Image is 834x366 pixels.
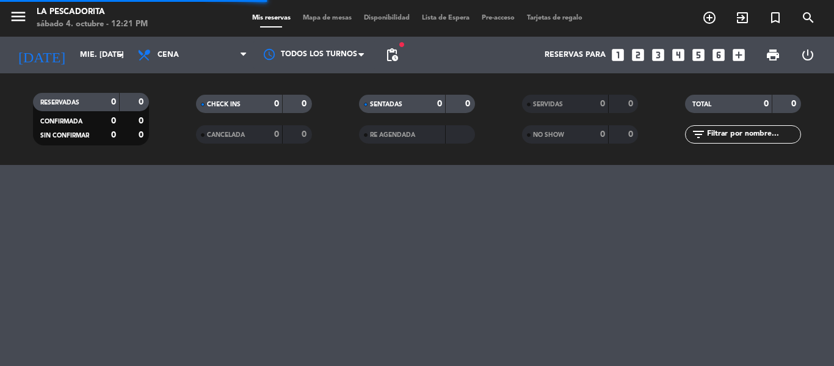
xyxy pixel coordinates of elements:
[9,7,27,30] button: menu
[158,51,179,59] span: Cena
[111,131,116,139] strong: 0
[610,47,626,63] i: looks_one
[801,10,816,25] i: search
[791,100,799,108] strong: 0
[476,15,521,21] span: Pre-acceso
[385,48,399,62] span: pending_actions
[735,10,750,25] i: exit_to_app
[628,130,636,139] strong: 0
[139,98,146,106] strong: 0
[207,132,245,138] span: CANCELADA
[9,42,74,68] i: [DATE]
[139,117,146,125] strong: 0
[600,100,605,108] strong: 0
[111,117,116,125] strong: 0
[302,100,309,108] strong: 0
[533,101,563,108] span: SERVIDAS
[37,6,148,18] div: La Pescadorita
[207,101,241,108] span: CHECK INS
[370,132,415,138] span: RE AGENDADA
[600,130,605,139] strong: 0
[302,130,309,139] strong: 0
[37,18,148,31] div: sábado 4. octubre - 12:21 PM
[731,47,747,63] i: add_box
[297,15,358,21] span: Mapa de mesas
[650,47,666,63] i: looks_3
[398,41,405,48] span: fiber_manual_record
[691,127,706,142] i: filter_list
[40,100,79,106] span: RESERVADAS
[764,100,769,108] strong: 0
[692,101,711,108] span: TOTAL
[40,133,89,139] span: SIN CONFIRMAR
[274,100,279,108] strong: 0
[768,10,783,25] i: turned_in_not
[630,47,646,63] i: looks_two
[691,47,706,63] i: looks_5
[465,100,473,108] strong: 0
[9,7,27,26] i: menu
[711,47,727,63] i: looks_6
[766,48,780,62] span: print
[370,101,402,108] span: SENTADAS
[628,100,636,108] strong: 0
[706,128,800,141] input: Filtrar por nombre...
[274,130,279,139] strong: 0
[246,15,297,21] span: Mis reservas
[139,131,146,139] strong: 0
[670,47,686,63] i: looks_4
[545,51,606,59] span: Reservas para
[790,37,825,73] div: LOG OUT
[358,15,416,21] span: Disponibilidad
[800,48,815,62] i: power_settings_new
[437,100,442,108] strong: 0
[533,132,564,138] span: NO SHOW
[521,15,589,21] span: Tarjetas de regalo
[114,48,128,62] i: arrow_drop_down
[702,10,717,25] i: add_circle_outline
[111,98,116,106] strong: 0
[416,15,476,21] span: Lista de Espera
[40,119,82,125] span: CONFIRMADA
